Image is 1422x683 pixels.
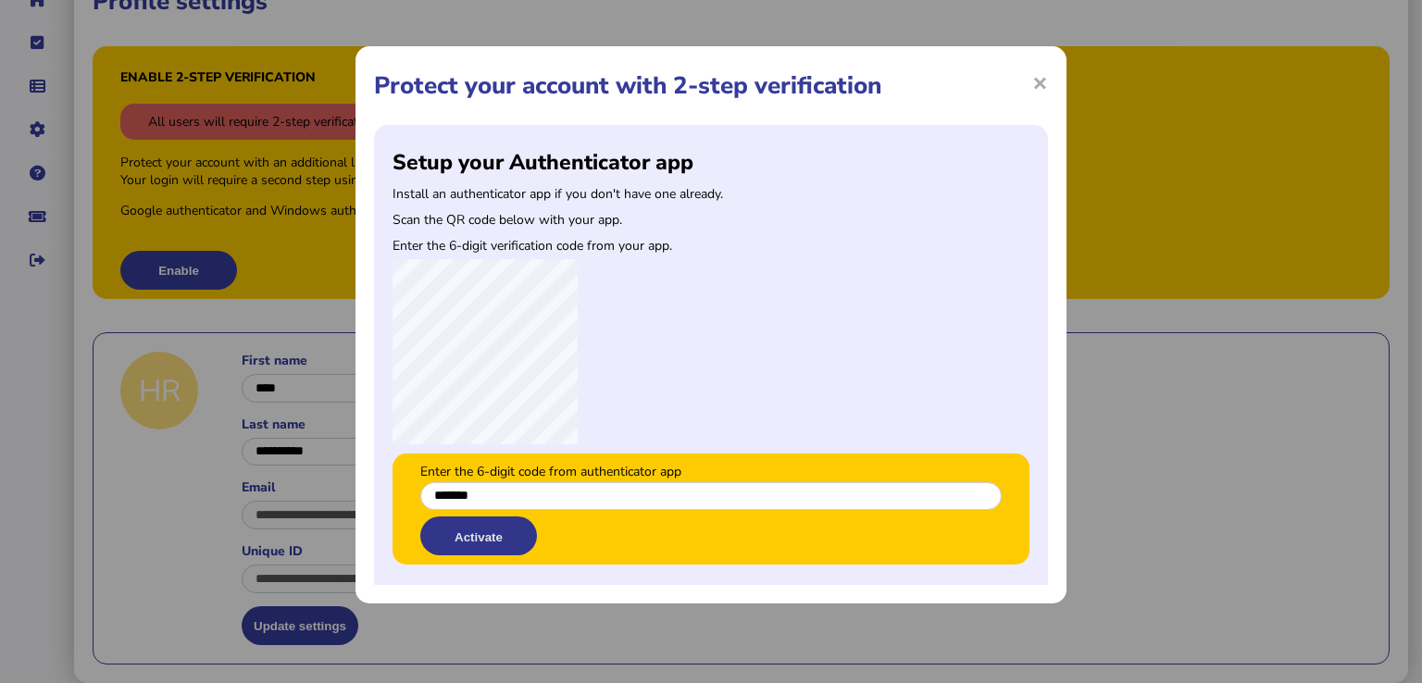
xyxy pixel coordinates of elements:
li: Install an authenticator app if you don't have one already. [393,181,1029,207]
li: Enter the 6-digit verification code from your app. [393,233,1029,259]
label: Enter the 6-digit code from authenticator app [420,463,681,480]
button: Activate [420,516,537,555]
span: × [1032,65,1048,100]
h1: Protect your account with 2-step verification [374,69,1048,102]
li: Scan the QR code below with your app. [393,207,1029,233]
h2: Setup your Authenticator app [393,148,1029,177]
h4: Manual setup [393,580,1029,602]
